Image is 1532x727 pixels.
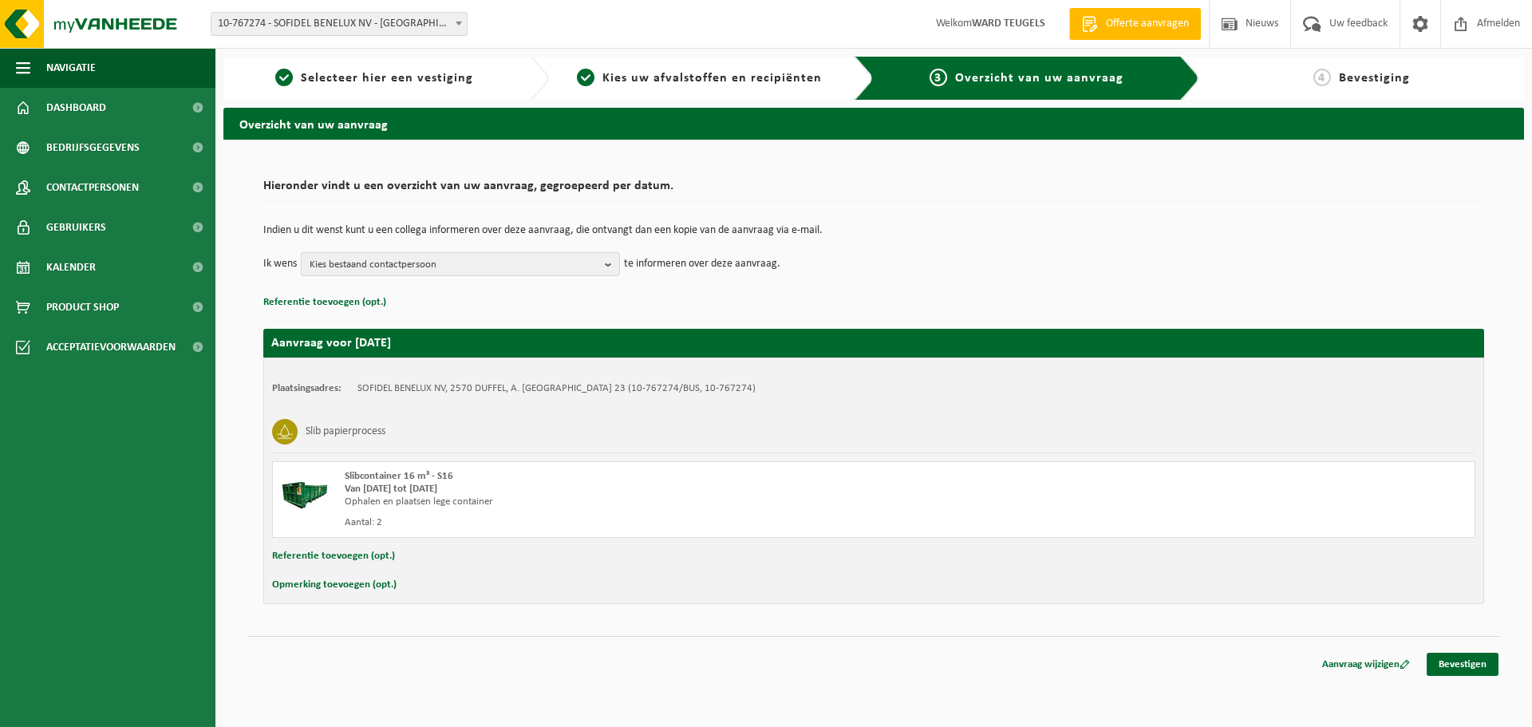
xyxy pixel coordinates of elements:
[211,13,467,35] span: 10-767274 - SOFIDEL BENELUX NV - DUFFEL
[357,382,756,395] td: SOFIDEL BENELUX NV, 2570 DUFFEL, A. [GEOGRAPHIC_DATA] 23 (10-767274/BUS, 10-767274)
[602,72,822,85] span: Kies uw afvalstoffen en recipiënten
[272,575,397,595] button: Opmerking toevoegen (opt.)
[46,88,106,128] span: Dashboard
[272,546,395,567] button: Referentie toevoegen (opt.)
[46,48,96,88] span: Navigatie
[306,419,385,444] h3: Slib papierprocess
[1339,72,1410,85] span: Bevestiging
[263,292,386,313] button: Referentie toevoegen (opt.)
[1310,653,1422,676] a: Aanvraag wijzigen
[345,496,938,508] div: Ophalen en plaatsen lege container
[46,207,106,247] span: Gebruikers
[211,12,468,36] span: 10-767274 - SOFIDEL BENELUX NV - DUFFEL
[345,471,453,481] span: Slibcontainer 16 m³ - S16
[46,247,96,287] span: Kalender
[310,253,598,277] span: Kies bestaand contactpersoon
[345,516,938,529] div: Aantal: 2
[557,69,843,88] a: 2Kies uw afvalstoffen en recipiënten
[46,128,140,168] span: Bedrijfsgegevens
[263,252,297,276] p: Ik wens
[972,18,1045,30] strong: WARD TEUGELS
[272,383,342,393] strong: Plaatsingsadres:
[1427,653,1498,676] a: Bevestigen
[1069,8,1201,40] a: Offerte aanvragen
[345,484,437,494] strong: Van [DATE] tot [DATE]
[301,72,473,85] span: Selecteer hier een vestiging
[281,470,329,518] img: HK-XS-16-GN-00.png
[955,72,1123,85] span: Overzicht van uw aanvraag
[263,225,1484,236] p: Indien u dit wenst kunt u een collega informeren over deze aanvraag, die ontvangt dan een kopie v...
[223,108,1524,139] h2: Overzicht van uw aanvraag
[271,337,391,350] strong: Aanvraag voor [DATE]
[577,69,594,86] span: 2
[1313,69,1331,86] span: 4
[930,69,947,86] span: 3
[46,287,119,327] span: Product Shop
[46,327,176,367] span: Acceptatievoorwaarden
[301,252,620,276] button: Kies bestaand contactpersoon
[46,168,139,207] span: Contactpersonen
[263,180,1484,201] h2: Hieronder vindt u een overzicht van uw aanvraag, gegroepeerd per datum.
[1102,16,1193,32] span: Offerte aanvragen
[231,69,517,88] a: 1Selecteer hier een vestiging
[624,252,780,276] p: te informeren over deze aanvraag.
[275,69,293,86] span: 1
